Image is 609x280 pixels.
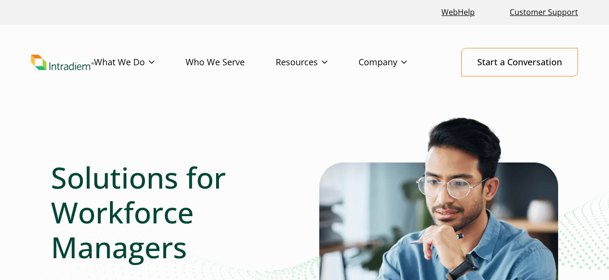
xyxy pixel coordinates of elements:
[31,55,94,70] img: Intradiem
[437,2,479,23] a: Link opens in a new window
[276,48,359,76] a: Resources
[461,48,578,76] a: Start a Conversation
[359,48,438,76] a: Company
[186,48,276,76] a: Who We Serve
[94,48,186,76] a: What We Do
[506,2,582,23] a: Customer Support
[51,160,260,265] h1: Solutions for Workforce Managers
[31,55,94,70] a: Link to homepage of Intradiem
